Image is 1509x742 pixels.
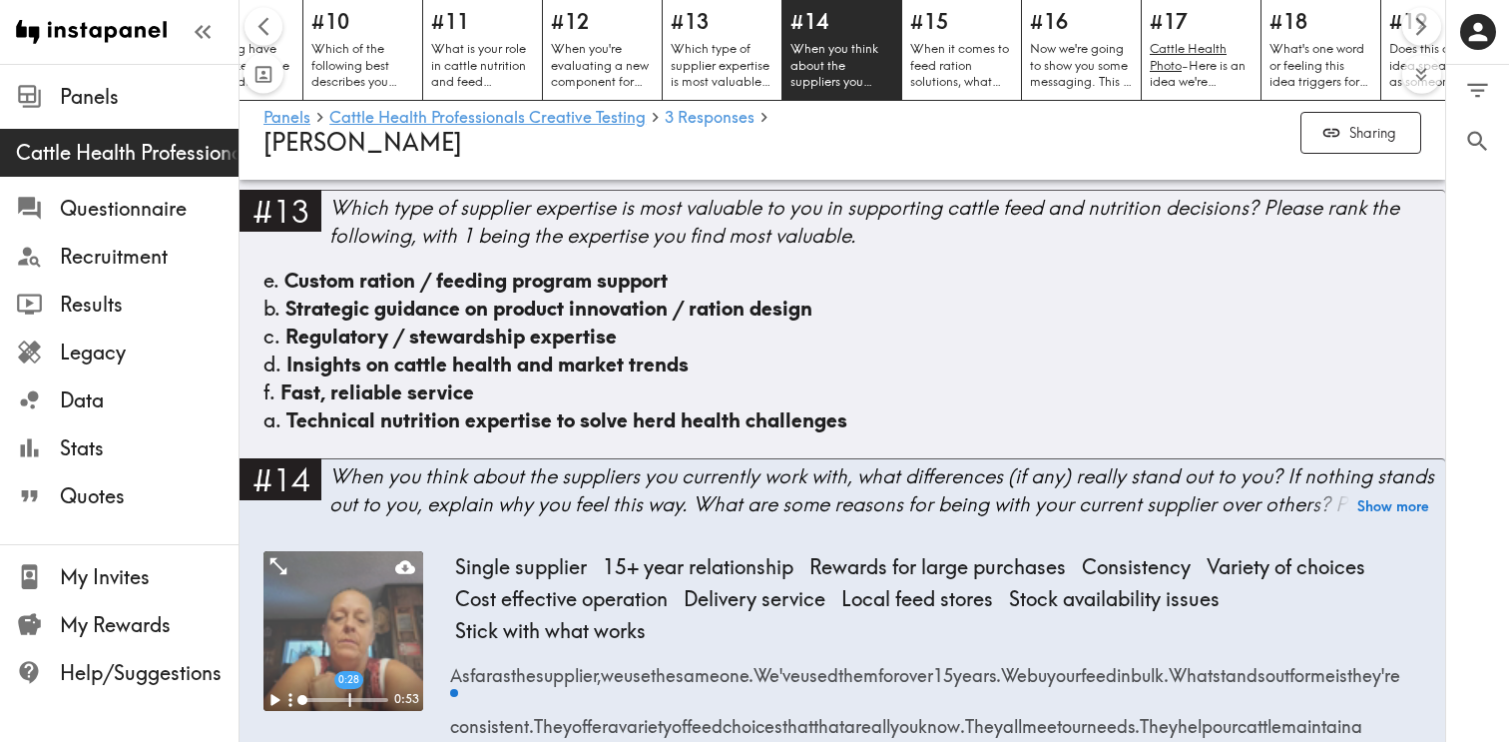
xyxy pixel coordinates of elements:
span: years. [953,643,1001,694]
span: same [676,643,720,694]
span: Strategic guidance on product innovation / ration design [285,296,812,321]
p: Which type of supplier expertise is most valuable to you in supporting cattle feed and nutrition ... [671,40,773,90]
span: Rewards for large purchases [801,551,1074,583]
button: Expand [267,555,289,577]
span: one. [720,643,754,694]
span: Stats [60,434,239,462]
h5: #13 [671,8,773,36]
span: far [470,643,492,694]
div: f. [263,378,1421,406]
span: Variety of choices [1199,551,1373,583]
button: Filter Responses [1446,65,1509,116]
button: Show more [1357,492,1429,520]
button: Scroll right [1402,7,1441,46]
a: #13Which type of supplier expertise is most valuable to you in supporting cattle feed and nutriti... [240,190,1445,267]
div: When you think about the suppliers you currently work with, what differences (if any) really stan... [329,462,1445,518]
span: Fast, reliable service [280,379,474,404]
a: Cattle Health Professionals Creative Testing [329,109,646,128]
span: [PERSON_NAME] [263,127,462,157]
h5: #12 [551,8,654,36]
a: #14When you think about the suppliers you currently work with, what differences (if any) really s... [240,458,1445,535]
button: Search [1446,116,1509,167]
h5: #17 [1150,8,1253,36]
span: Custom ration / feeding program support [284,268,668,293]
span: me [1310,643,1335,694]
span: Help/Suggestions [60,659,239,687]
h5: #14 [790,8,893,36]
div: e. [263,267,1421,295]
span: What [1169,643,1213,694]
div: c. [263,323,1421,351]
p: When you're evaluating a new component for your cattle feed rations, what are the top 3 qualities... [551,40,654,90]
span: 15 [933,643,953,694]
span: Consistency [1074,551,1199,583]
p: Now we're going to show you some messaging. This is not meant to be an advertisement or a creativ... [1030,40,1133,90]
span: Legacy [60,339,239,367]
span: Search [1464,128,1491,155]
figure: ExpandPlay0:280:53 [263,551,423,711]
span: the [511,643,536,694]
span: Insights on cattle health and market trends [286,352,689,376]
h5: #16 [1030,8,1133,36]
span: they're [1347,643,1400,694]
p: When it comes to feed ration solutions, what support or partnership do you most want from a suppl... [910,40,1013,90]
span: over [899,643,933,694]
span: 15+ year relationship [595,551,801,583]
span: Delivery service [676,583,833,615]
span: stands [1213,643,1265,694]
span: out [1265,643,1289,694]
span: We've [754,643,800,694]
span: As [450,643,470,694]
p: Which of the following best describes you when it comes to cattle probiotics? [311,40,414,90]
span: Single supplier [447,551,595,583]
button: Expand to show all items [1402,55,1441,94]
span: My Rewards [60,611,239,639]
div: a. [263,406,1421,434]
span: My Invites [60,563,239,591]
p: When you think about the suppliers you currently work with, what differences (if any) really stan... [790,40,893,90]
span: bulk. [1131,643,1169,694]
span: Local feed stores [833,583,1001,615]
button: Scroll left [245,7,283,46]
span: the [651,643,676,694]
div: d. [263,351,1421,378]
span: for [878,643,899,694]
p: Does this creative idea speak to you as someone in the industry? Tell us why or why not in detail. [1389,40,1492,90]
a: Panels [263,109,310,128]
button: Toggle between responses and questions [244,54,283,94]
span: Cost effective operation [447,583,676,615]
span: feed [1081,643,1117,694]
span: 3 Responses [665,109,754,125]
div: #14 [240,458,321,500]
h5: #10 [311,8,414,36]
p: What is your role in cattle nutrition and feed decisions—and what parts of that role do you find ... [431,40,534,90]
p: Here is an idea we're exploring to capture attention and express what makes probiotics for stocke... [1150,40,1253,90]
h5: #11 [431,8,534,36]
a: 3 Responses [665,109,754,128]
div: b. [263,295,1421,323]
span: in [1117,643,1131,694]
span: We [1001,643,1027,694]
span: our [1056,643,1081,694]
span: Questionnaire [60,195,239,223]
span: Stock availability issues [1001,583,1228,615]
h5: #15 [910,8,1013,36]
u: Cattle Health Photo [1150,40,1227,73]
span: Regulatory / stewardship expertise [285,324,617,349]
span: Quotes [60,482,239,510]
p: What's one word or feeling this idea triggers for you? Do you like the creative idea? Why or why ... [1269,40,1372,90]
span: for [1289,643,1310,694]
div: 0:53 [388,691,423,708]
span: as [492,643,511,694]
span: Filter Responses [1464,77,1491,104]
span: buy [1027,643,1056,694]
span: Technical nutrition expertise to solve herd health challenges [286,407,847,432]
button: Play [263,689,285,711]
h5: #19 [1389,8,1492,36]
span: them [838,643,878,694]
span: Cattle Health Professionals Creative Testing [16,139,239,167]
span: used [800,643,838,694]
span: Recruitment [60,243,239,271]
span: use [624,643,651,694]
